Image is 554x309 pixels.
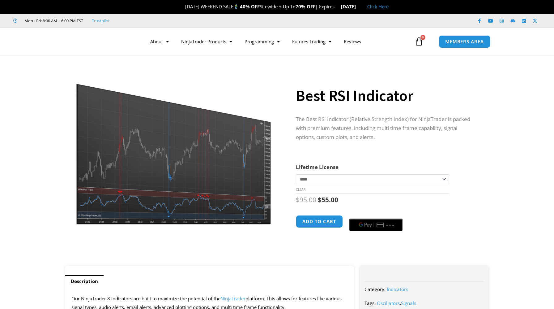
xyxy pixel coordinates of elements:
span: $ [318,195,322,204]
a: Clear options [296,187,305,192]
a: 0 [405,33,433,50]
a: NinjaTrader Products [175,34,238,49]
img: 🏌️‍♂️ [234,4,238,9]
a: About [144,34,175,49]
bdi: 55.00 [318,195,338,204]
span: 0 [420,35,425,40]
strong: [DATE] [341,3,361,10]
span: Tags: [364,300,376,306]
strong: 70% OFF [296,3,315,10]
strong: 40% OFF [240,3,260,10]
a: Oscillators [377,300,400,306]
iframe: Secure payment input frame [348,214,404,215]
a: Programming [238,34,286,49]
img: Best RSI [74,66,273,225]
button: Add to cart [296,215,343,228]
img: LogoAI | Affordable Indicators – NinjaTrader [56,30,122,53]
a: Indicators [387,286,408,292]
span: The Best RSI Indicator (Relative Strength Index) for NinjaTrader is packed with premium features,... [296,115,470,141]
span: [DATE] WEEKEND SALE Sitewide + Up To | Expires [179,3,341,10]
span: Mon - Fri: 8:00 AM – 6:00 PM EST [23,17,83,24]
span: , [377,300,416,306]
button: Buy with GPay [349,219,403,231]
span: MEMBERS AREA [445,39,484,44]
a: MEMBERS AREA [439,35,490,48]
span: $ [296,195,300,204]
img: 🎉 [180,4,185,9]
img: 🏭 [356,4,361,9]
a: Click Here [367,3,389,10]
span: Category: [364,286,386,292]
a: Reviews [338,34,367,49]
h1: Best RSI Indicator [296,85,476,107]
label: Lifetime License [296,163,339,171]
bdi: 95.00 [296,195,316,204]
text: •••••• [386,223,395,227]
a: Description [65,275,104,287]
a: Trustpilot [92,17,110,24]
a: Futures Trading [286,34,338,49]
a: NinjaTrader [220,295,245,302]
nav: Menu [144,34,413,49]
a: Signals [401,300,416,306]
img: ⌛ [335,4,339,9]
